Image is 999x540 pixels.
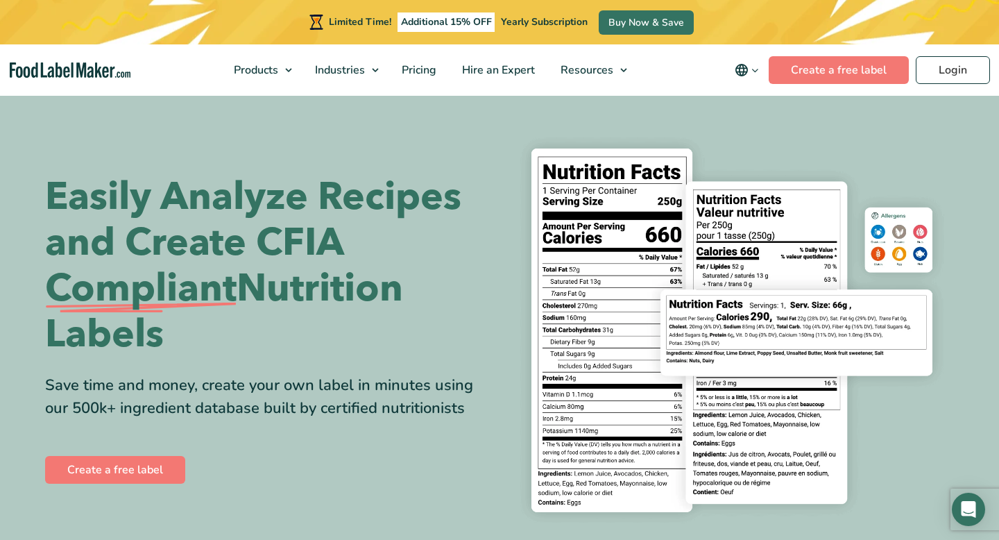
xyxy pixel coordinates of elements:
a: Create a free label [45,456,185,484]
a: Industries [302,44,386,96]
a: Login [916,56,990,84]
div: Save time and money, create your own label in minutes using our 500k+ ingredient database built b... [45,374,489,420]
span: Yearly Subscription [501,15,588,28]
span: Additional 15% OFF [398,12,495,32]
span: Hire an Expert [458,62,536,78]
a: Buy Now & Save [599,10,694,35]
span: Products [230,62,280,78]
h1: Easily Analyze Recipes and Create CFIA Nutrition Labels [45,174,489,357]
a: Resources [548,44,634,96]
a: Create a free label [769,56,909,84]
span: Compliant [45,266,237,312]
span: Resources [556,62,615,78]
span: Pricing [398,62,438,78]
span: Industries [311,62,366,78]
a: Hire an Expert [450,44,545,96]
span: Limited Time! [329,15,391,28]
a: Products [221,44,299,96]
div: Open Intercom Messenger [952,493,985,526]
a: Pricing [389,44,446,96]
